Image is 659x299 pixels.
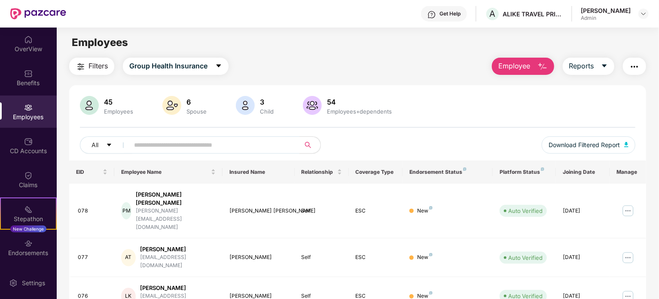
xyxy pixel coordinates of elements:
button: Group Health Insurancecaret-down [123,58,229,75]
div: Self [302,253,342,262]
div: AT [121,249,136,266]
img: svg+xml;base64,PHN2ZyBpZD0iU2V0dGluZy0yMHgyMCIgeG1sbnM9Imh0dHA6Ly93d3cudzMub3JnLzIwMDAvc3ZnIiB3aW... [9,279,18,287]
div: 3 [258,98,275,106]
div: 077 [78,253,107,262]
div: Stepathon [1,215,56,223]
img: svg+xml;base64,PHN2ZyB4bWxucz0iaHR0cDovL3d3dy53My5vcmcvMjAwMC9zdmciIHhtbG5zOnhsaW5rPSJodHRwOi8vd3... [162,96,181,115]
div: New [417,253,433,262]
img: New Pazcare Logo [10,8,66,19]
span: caret-down [215,62,222,70]
span: Group Health Insurance [129,61,207,71]
th: Employee Name [114,160,223,184]
div: 6 [185,98,208,106]
span: All [92,140,98,150]
span: Relationship [302,169,336,176]
div: Employees+dependents [325,108,394,115]
button: Filters [69,58,114,75]
div: [DATE] [563,207,603,215]
div: [PERSON_NAME] [140,284,216,292]
span: EID [76,169,101,176]
div: [EMAIL_ADDRESS][DOMAIN_NAME] [140,253,216,270]
img: svg+xml;base64,PHN2ZyB4bWxucz0iaHR0cDovL3d3dy53My5vcmcvMjAwMC9zdmciIHdpZHRoPSIyNCIgaGVpZ2h0PSIyNC... [76,62,86,72]
span: search [299,142,316,148]
img: manageButton [621,204,635,218]
div: ALIKE TRAVEL PRIVATE LIMITED [503,10,563,18]
div: Settings [19,279,48,287]
th: Insured Name [223,160,295,184]
div: Employees [102,108,135,115]
button: Employee [492,58,554,75]
span: Employee Name [121,169,209,176]
img: svg+xml;base64,PHN2ZyB4bWxucz0iaHR0cDovL3d3dy53My5vcmcvMjAwMC9zdmciIHdpZHRoPSI4IiBoZWlnaHQ9IjgiIH... [541,167,544,171]
img: svg+xml;base64,PHN2ZyBpZD0iSG9tZSIgeG1sbnM9Imh0dHA6Ly93d3cudzMub3JnLzIwMDAvc3ZnIiB3aWR0aD0iMjAiIG... [24,35,33,44]
div: [PERSON_NAME] [229,253,288,262]
div: Endorsement Status [409,169,486,176]
img: svg+xml;base64,PHN2ZyB4bWxucz0iaHR0cDovL3d3dy53My5vcmcvMjAwMC9zdmciIHdpZHRoPSIyNCIgaGVpZ2h0PSIyNC... [629,62,640,72]
span: A [490,9,496,19]
div: ESC [356,207,396,215]
div: Auto Verified [508,253,543,262]
img: svg+xml;base64,PHN2ZyBpZD0iRHJvcGRvd24tMzJ4MzIiIHhtbG5zPSJodHRwOi8vd3d3LnczLm9yZy8yMDAwL3N2ZyIgd2... [640,10,647,17]
div: Auto Verified [508,207,543,215]
th: Relationship [295,160,349,184]
span: Filters [88,61,108,71]
div: PM [121,202,131,219]
div: 45 [102,98,135,106]
button: Download Filtered Report [542,136,635,154]
img: svg+xml;base64,PHN2ZyB4bWxucz0iaHR0cDovL3d3dy53My5vcmcvMjAwMC9zdmciIHdpZHRoPSI4IiBoZWlnaHQ9IjgiIH... [429,253,433,256]
div: [PERSON_NAME] [140,245,216,253]
th: Joining Date [556,160,610,184]
div: Child [258,108,275,115]
img: manageButton [621,251,635,265]
span: Employees [72,36,128,49]
th: Coverage Type [349,160,403,184]
img: svg+xml;base64,PHN2ZyB4bWxucz0iaHR0cDovL3d3dy53My5vcmcvMjAwMC9zdmciIHhtbG5zOnhsaW5rPSJodHRwOi8vd3... [236,96,255,115]
img: svg+xml;base64,PHN2ZyB4bWxucz0iaHR0cDovL3d3dy53My5vcmcvMjAwMC9zdmciIHdpZHRoPSI4IiBoZWlnaHQ9IjgiIH... [463,167,467,171]
div: Platform Status [500,169,549,176]
img: svg+xml;base64,PHN2ZyBpZD0iQ2xhaW0iIHhtbG5zPSJodHRwOi8vd3d3LnczLm9yZy8yMDAwL3N2ZyIgd2lkdGg9IjIwIi... [24,171,33,180]
div: Spouse [185,108,208,115]
span: Reports [569,61,594,71]
span: Employee [498,61,531,71]
th: EID [69,160,114,184]
img: svg+xml;base64,PHN2ZyB4bWxucz0iaHR0cDovL3d3dy53My5vcmcvMjAwMC9zdmciIHhtbG5zOnhsaW5rPSJodHRwOi8vd3... [303,96,322,115]
img: svg+xml;base64,PHN2ZyB4bWxucz0iaHR0cDovL3d3dy53My5vcmcvMjAwMC9zdmciIHdpZHRoPSI4IiBoZWlnaHQ9IjgiIH... [429,206,433,210]
img: svg+xml;base64,PHN2ZyBpZD0iSGVscC0zMngzMiIgeG1sbnM9Imh0dHA6Ly93d3cudzMub3JnLzIwMDAvc3ZnIiB3aWR0aD... [427,10,436,19]
span: caret-down [601,62,608,70]
div: [PERSON_NAME] [PERSON_NAME] [229,207,288,215]
th: Manage [610,160,646,184]
button: Reportscaret-down [563,58,614,75]
img: svg+xml;base64,PHN2ZyB4bWxucz0iaHR0cDovL3d3dy53My5vcmcvMjAwMC9zdmciIHhtbG5zOnhsaW5rPSJodHRwOi8vd3... [80,96,99,115]
div: Self [302,207,342,215]
img: svg+xml;base64,PHN2ZyBpZD0iQmVuZWZpdHMiIHhtbG5zPSJodHRwOi8vd3d3LnczLm9yZy8yMDAwL3N2ZyIgd2lkdGg9Ij... [24,69,33,78]
img: svg+xml;base64,PHN2ZyB4bWxucz0iaHR0cDovL3d3dy53My5vcmcvMjAwMC9zdmciIHdpZHRoPSIyMSIgaGVpZ2h0PSIyMC... [24,205,33,214]
span: caret-down [106,142,112,149]
div: Get Help [439,10,461,17]
div: [PERSON_NAME] [PERSON_NAME] [136,191,216,207]
div: [DATE] [563,253,603,262]
div: [PERSON_NAME][EMAIL_ADDRESS][DOMAIN_NAME] [136,207,216,231]
div: ESC [356,253,396,262]
button: search [299,136,321,154]
div: [PERSON_NAME] [581,6,631,15]
img: svg+xml;base64,PHN2ZyBpZD0iRW5kb3JzZW1lbnRzIiB4bWxucz0iaHR0cDovL3d3dy53My5vcmcvMjAwMC9zdmciIHdpZH... [24,239,33,248]
img: svg+xml;base64,PHN2ZyB4bWxucz0iaHR0cDovL3d3dy53My5vcmcvMjAwMC9zdmciIHdpZHRoPSI4IiBoZWlnaHQ9IjgiIH... [429,291,433,295]
div: 54 [325,98,394,106]
button: Allcaret-down [80,136,132,154]
span: Download Filtered Report [549,140,620,150]
img: svg+xml;base64,PHN2ZyB4bWxucz0iaHR0cDovL3d3dy53My5vcmcvMjAwMC9zdmciIHhtbG5zOnhsaW5rPSJodHRwOi8vd3... [624,142,628,147]
div: 078 [78,207,107,215]
img: svg+xml;base64,PHN2ZyB4bWxucz0iaHR0cDovL3d3dy53My5vcmcvMjAwMC9zdmciIHhtbG5zOnhsaW5rPSJodHRwOi8vd3... [537,62,548,72]
img: svg+xml;base64,PHN2ZyBpZD0iRW1wbG95ZWVzIiB4bWxucz0iaHR0cDovL3d3dy53My5vcmcvMjAwMC9zdmciIHdpZHRoPS... [24,103,33,112]
img: svg+xml;base64,PHN2ZyBpZD0iQ0RfQWNjb3VudHMiIGRhdGEtbmFtZT0iQ0QgQWNjb3VudHMiIHhtbG5zPSJodHRwOi8vd3... [24,137,33,146]
div: New Challenge [10,225,46,232]
div: New [417,207,433,215]
div: Admin [581,15,631,22]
